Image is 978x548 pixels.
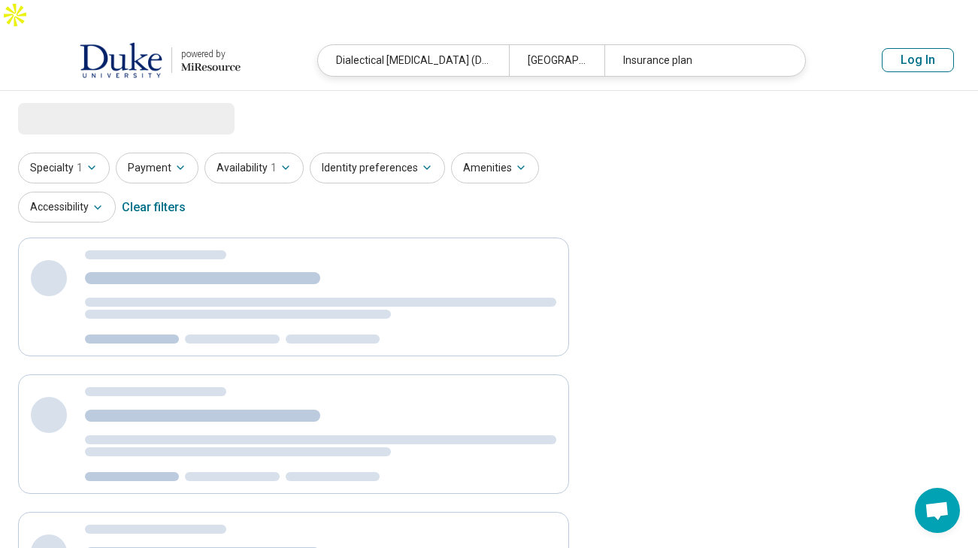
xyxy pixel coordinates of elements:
div: Clear filters [122,189,186,226]
div: [GEOGRAPHIC_DATA], [GEOGRAPHIC_DATA] [509,45,604,76]
a: Open chat [915,488,960,533]
button: Amenities [451,153,539,183]
button: Availability1 [204,153,304,183]
button: Specialty1 [18,153,110,183]
img: Duke University [80,42,162,78]
span: 1 [77,160,83,176]
a: Duke Universitypowered by [24,42,241,78]
div: Dialectical [MEDICAL_DATA] (DBT) [318,45,509,76]
div: Insurance plan [604,45,795,76]
button: Log In [882,48,954,72]
span: Loading... [18,103,144,133]
button: Payment [116,153,198,183]
span: 1 [271,160,277,176]
button: Accessibility [18,192,116,223]
div: powered by [181,47,241,61]
button: Identity preferences [310,153,445,183]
